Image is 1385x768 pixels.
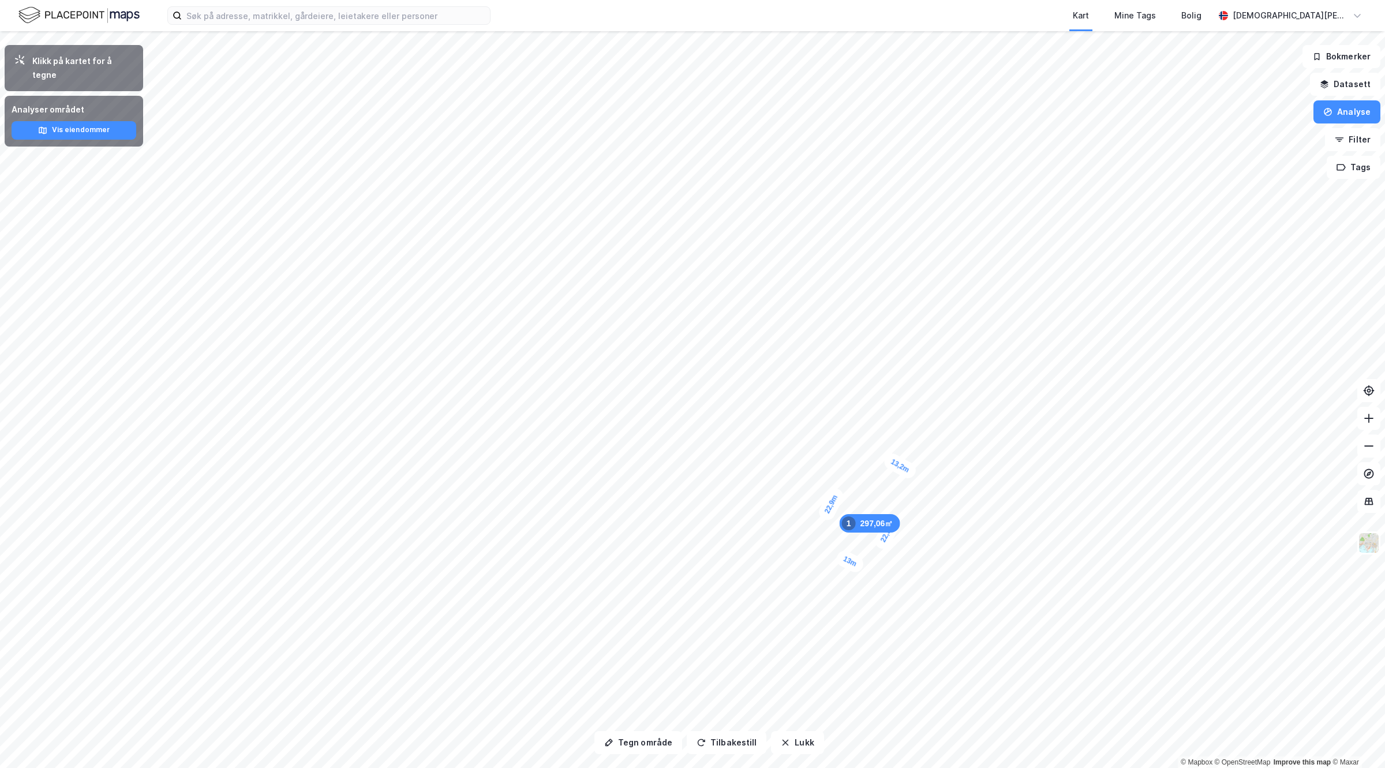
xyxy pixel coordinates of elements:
button: Datasett [1310,73,1380,96]
a: Improve this map [1274,758,1331,766]
img: Z [1358,532,1380,554]
button: Lukk [771,731,823,754]
div: Mine Tags [1114,9,1156,23]
button: Tegn område [594,731,682,754]
div: Map marker [872,515,902,552]
button: Filter [1325,128,1380,151]
div: 1 [842,516,856,530]
button: Vis eiendommer [12,121,136,140]
button: Analyse [1313,100,1380,123]
div: Map marker [834,548,866,575]
iframe: Chat Widget [1327,713,1385,768]
img: logo.f888ab2527a4732fd821a326f86c7f29.svg [18,5,140,25]
div: Map marker [840,514,900,533]
button: Tilbakestill [687,731,766,754]
div: Bolig [1181,9,1201,23]
div: [DEMOGRAPHIC_DATA][PERSON_NAME] [1233,9,1348,23]
input: Søk på adresse, matrikkel, gårdeiere, leietakere eller personer [182,7,490,24]
a: OpenStreetMap [1215,758,1271,766]
div: Klikk på kartet for å tegne [32,54,134,82]
div: Map marker [881,451,918,481]
div: Analyser området [12,103,136,117]
button: Tags [1327,156,1380,179]
div: Kart [1073,9,1089,23]
a: Mapbox [1181,758,1212,766]
button: Bokmerker [1302,45,1380,68]
div: Map marker [816,486,845,523]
